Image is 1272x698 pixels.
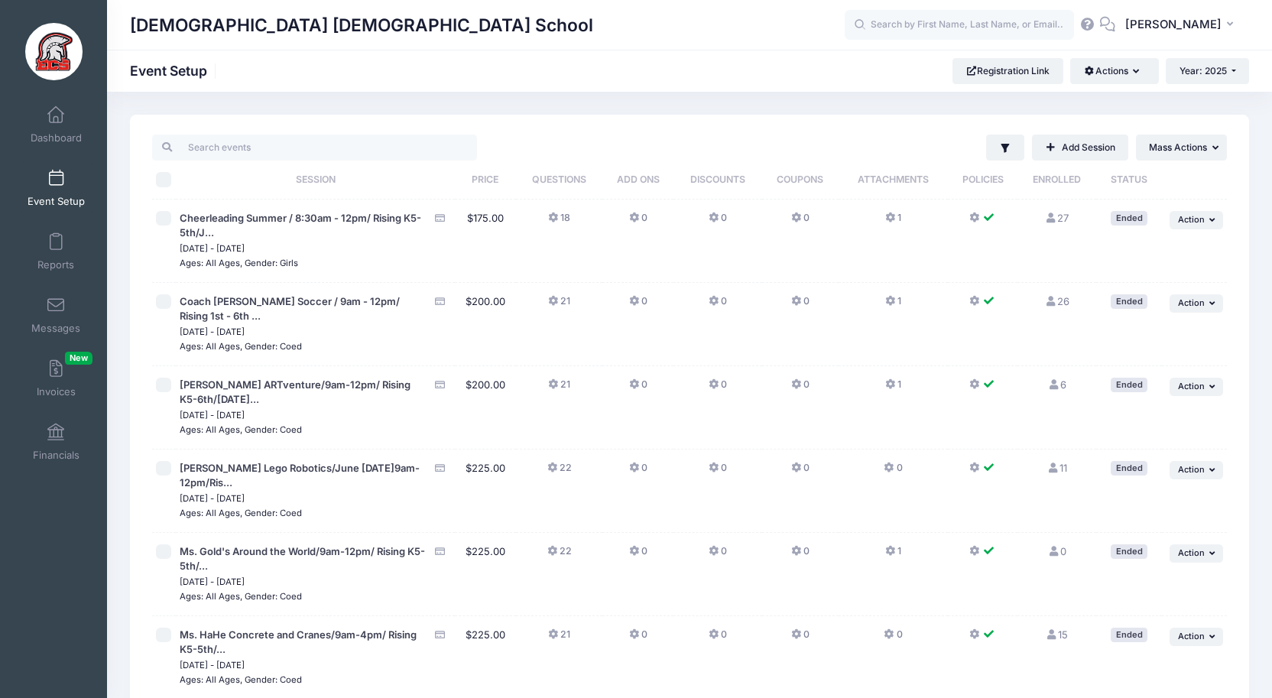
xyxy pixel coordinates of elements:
[1111,544,1147,559] div: Ended
[20,352,92,405] a: InvoicesNew
[516,161,602,200] th: Questions
[791,628,810,650] button: 0
[1170,461,1223,479] button: Action
[885,294,901,317] button: 1
[548,294,570,317] button: 21
[180,341,302,352] small: Ages: All Ages, Gender: Coed
[1032,135,1128,161] a: Add Session
[547,461,572,483] button: 22
[629,544,647,567] button: 0
[1047,545,1066,557] a: 0
[1178,547,1205,558] span: Action
[1166,58,1249,84] button: Year: 2025
[455,283,516,366] td: $200.00
[433,213,446,223] i: Accepting Credit Card Payments
[433,463,446,473] i: Accepting Credit Card Payments
[709,211,727,233] button: 0
[455,366,516,450] td: $200.00
[1045,212,1069,224] a: 27
[28,195,85,208] span: Event Setup
[1111,211,1147,226] div: Ended
[433,297,446,307] i: Accepting Credit Card Payments
[791,211,810,233] button: 0
[548,378,570,400] button: 21
[791,461,810,483] button: 0
[176,161,454,200] th: Session
[791,544,810,567] button: 0
[180,660,245,670] small: [DATE] - [DATE]
[1111,294,1147,309] div: Ended
[884,628,902,650] button: 0
[20,161,92,215] a: Event Setup
[629,628,647,650] button: 0
[762,161,839,200] th: Coupons
[180,462,420,489] span: [PERSON_NAME] Lego Robotics/June [DATE]9am-12pm/Ris...
[629,378,647,400] button: 0
[433,380,446,390] i: Accepting Credit Card Payments
[1017,161,1096,200] th: Enrolled
[690,174,745,185] span: Discounts
[33,449,79,462] span: Financials
[37,385,76,398] span: Invoices
[1149,141,1207,153] span: Mass Actions
[180,424,302,435] small: Ages: All Ages, Gender: Coed
[709,378,727,400] button: 0
[130,63,220,79] h1: Event Setup
[433,547,446,557] i: Accepting Credit Card Payments
[1046,628,1068,641] a: 15
[547,544,572,567] button: 22
[962,174,1004,185] span: Policies
[1170,378,1223,396] button: Action
[1178,381,1205,391] span: Action
[629,211,647,233] button: 0
[1180,65,1227,76] span: Year: 2025
[858,174,929,185] span: Attachments
[629,461,647,483] button: 0
[1178,464,1205,475] span: Action
[845,10,1074,41] input: Search by First Name, Last Name, or Email...
[1136,135,1227,161] button: Mass Actions
[65,352,92,365] span: New
[1044,295,1069,307] a: 26
[1178,214,1205,225] span: Action
[180,295,400,323] span: Coach [PERSON_NAME] Soccer / 9am - 12pm/ Rising 1st - 6th ...
[1115,8,1249,43] button: [PERSON_NAME]
[1070,58,1158,84] button: Actions
[20,415,92,469] a: Financials
[1111,461,1147,476] div: Ended
[1170,294,1223,313] button: Action
[884,461,902,483] button: 0
[1096,161,1163,200] th: Status
[180,326,245,337] small: [DATE] - [DATE]
[455,450,516,533] td: $225.00
[885,211,901,233] button: 1
[180,591,302,602] small: Ages: All Ages, Gender: Coed
[885,544,901,567] button: 1
[20,225,92,278] a: Reports
[433,630,446,640] i: Accepting Credit Card Payments
[948,161,1017,200] th: Policies
[180,545,425,573] span: Ms. Gold's Around the World/9am-12pm/ Rising K5-5th/...
[180,508,302,518] small: Ages: All Ages, Gender: Coed
[37,258,74,271] span: Reports
[180,378,410,406] span: [PERSON_NAME] ARTventure/9am-12pm/ Rising K5-6th/[DATE]...
[180,410,245,420] small: [DATE] - [DATE]
[31,322,80,335] span: Messages
[1170,628,1223,646] button: Action
[1047,378,1066,391] a: 6
[885,378,901,400] button: 1
[20,98,92,151] a: Dashboard
[1046,462,1066,474] a: 11
[180,258,298,268] small: Ages: All Ages, Gender: Girls
[180,212,421,239] span: Cheerleading Summer / 8:30am - 12pm/ Rising K5-5th/J...
[1125,16,1222,33] span: [PERSON_NAME]
[180,628,417,656] span: Ms. HaHe Concrete and Cranes/9am-4pm/ Rising K5-5th/...
[709,544,727,567] button: 0
[180,576,245,587] small: [DATE] - [DATE]
[1111,628,1147,642] div: Ended
[602,161,673,200] th: Add Ons
[455,200,516,283] td: $175.00
[548,211,570,233] button: 18
[1170,211,1223,229] button: Action
[617,174,660,185] span: Add Ons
